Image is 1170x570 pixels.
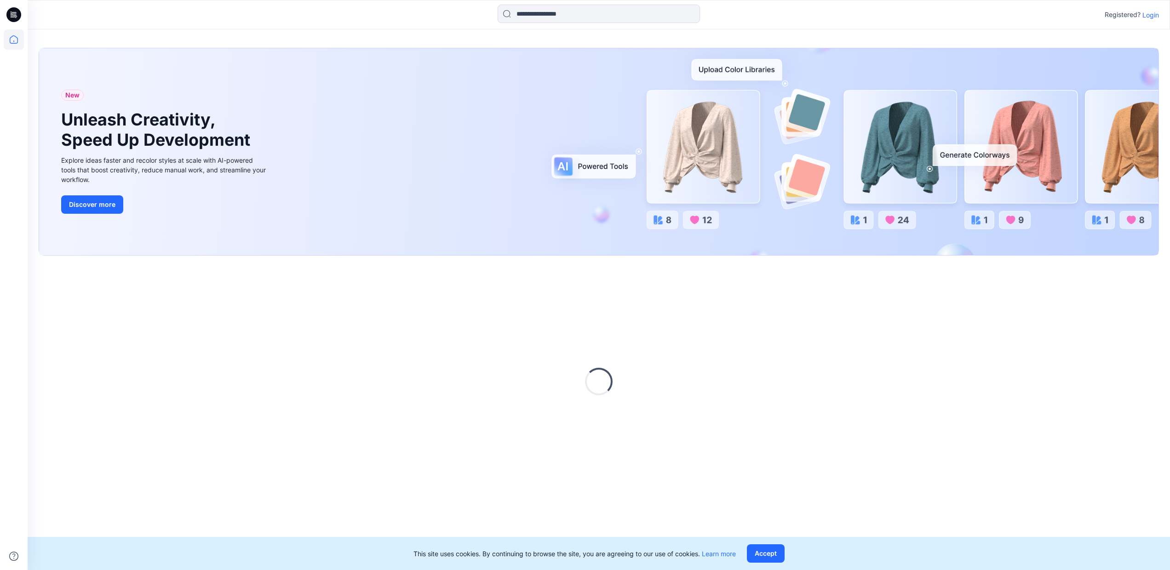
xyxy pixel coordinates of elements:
[702,550,736,558] a: Learn more
[1105,9,1141,20] p: Registered?
[61,195,268,214] a: Discover more
[61,195,123,214] button: Discover more
[747,544,785,563] button: Accept
[413,549,736,559] p: This site uses cookies. By continuing to browse the site, you are agreeing to our use of cookies.
[65,90,80,101] span: New
[61,110,254,149] h1: Unleash Creativity, Speed Up Development
[1142,10,1159,20] p: Login
[61,155,268,184] div: Explore ideas faster and recolor styles at scale with AI-powered tools that boost creativity, red...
